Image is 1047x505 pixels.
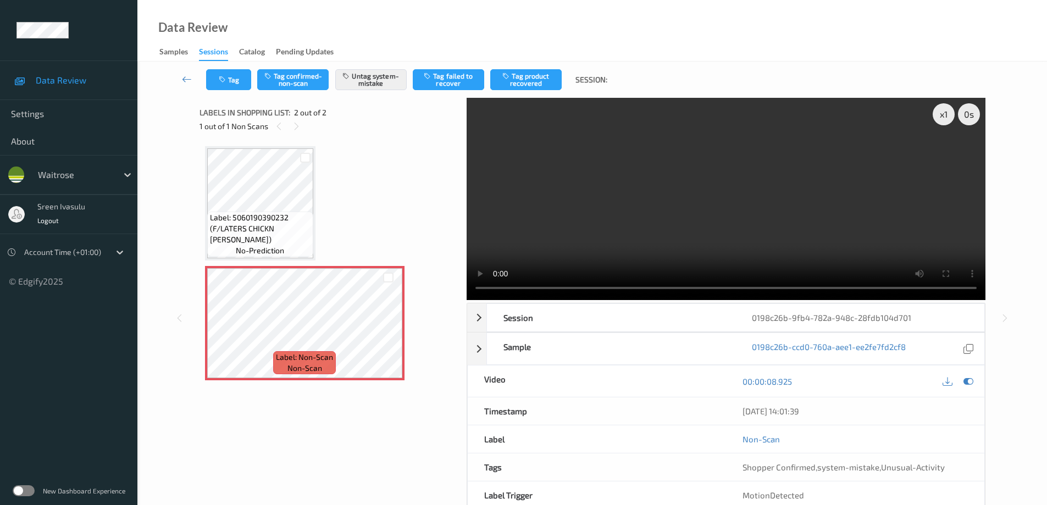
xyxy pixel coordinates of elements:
span: Session: [575,74,607,85]
span: Label: 5060190390232 (F/LATERS CHICKN [PERSON_NAME]) [210,212,311,245]
div: 1 out of 1 Non Scans [200,119,459,133]
button: Untag system-mistake [335,69,407,90]
button: Tag confirmed-non-scan [257,69,329,90]
span: non-scan [287,363,322,374]
span: Shopper Confirmed [743,462,816,472]
div: Timestamp [468,397,726,425]
div: Sample0198c26b-ccd0-760a-aee1-ee2fe7fd2cf8 [467,332,985,365]
a: 0198c26b-ccd0-760a-aee1-ee2fe7fd2cf8 [752,341,906,356]
div: Pending Updates [276,46,334,60]
div: Video [468,365,726,397]
div: 0198c26b-9fb4-782a-948c-28fdb104d701 [735,304,984,331]
span: system-mistake [817,462,879,472]
button: Tag product recovered [490,69,562,90]
span: no-prediction [236,245,284,256]
a: Sessions [199,45,239,61]
span: Labels in shopping list: [200,107,290,118]
a: 00:00:08.925 [743,376,792,387]
div: Sample [487,333,735,364]
button: Tag [206,69,251,90]
div: Data Review [158,22,228,33]
div: Tags [468,453,726,481]
a: Catalog [239,45,276,60]
span: Unusual-Activity [881,462,945,472]
div: 0 s [958,103,980,125]
a: Pending Updates [276,45,345,60]
div: Catalog [239,46,265,60]
a: Non-Scan [743,434,780,445]
div: Session [487,304,735,331]
div: Samples [159,46,188,60]
div: x 1 [933,103,955,125]
div: Sessions [199,46,228,61]
span: Label: Non-Scan [276,352,333,363]
div: Label [468,425,726,453]
span: 2 out of 2 [294,107,326,118]
div: Session0198c26b-9fb4-782a-948c-28fdb104d701 [467,303,985,332]
div: [DATE] 14:01:39 [743,406,968,417]
button: Tag failed to recover [413,69,484,90]
span: , , [743,462,945,472]
a: Samples [159,45,199,60]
